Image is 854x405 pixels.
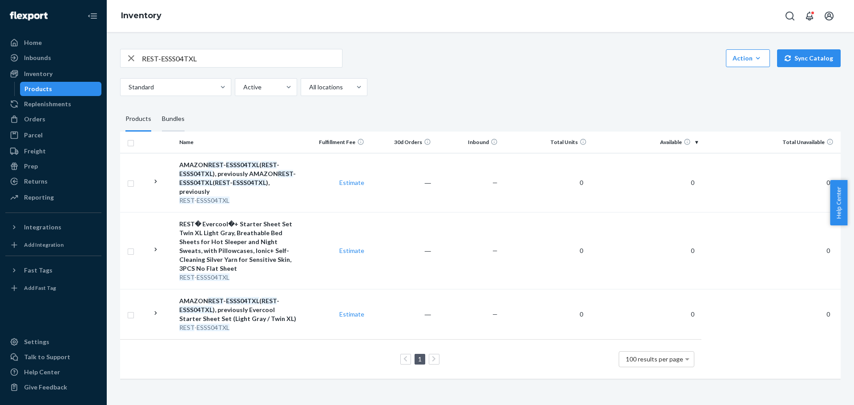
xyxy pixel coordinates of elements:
[823,247,834,254] span: 0
[24,337,49,346] div: Settings
[179,179,213,186] em: ESSS04TXL
[5,112,101,126] a: Orders
[176,132,301,153] th: Name
[5,380,101,394] button: Give Feedback
[24,131,43,140] div: Parcel
[726,49,770,67] button: Action
[197,324,230,331] em: ESSS04TXL
[5,174,101,188] a: Returns
[830,180,847,225] span: Help Center
[262,161,277,168] em: REST
[208,297,223,305] em: REST
[5,365,101,379] a: Help Center
[368,212,435,289] td: ―
[20,82,102,96] a: Products
[179,273,194,281] em: REST
[733,54,763,63] div: Action
[492,247,498,254] span: —
[142,49,342,67] input: Search inventory by name or sku
[368,132,435,153] th: 30d Orders
[215,179,230,186] em: REST
[24,368,60,377] div: Help Center
[435,132,501,153] th: Inbound
[197,196,230,204] em: ESSS04TXL
[208,161,223,168] em: REST
[5,190,101,205] a: Reporting
[24,69,52,78] div: Inventory
[5,51,101,65] a: Inbounds
[179,220,297,273] div: REST� Evercool�+ Starter Sheet Set Twin XL Light Gray, Breathable Bed Sheets for Hot Sleeper and ...
[701,132,841,153] th: Total Unavailable
[24,177,48,186] div: Returns
[5,335,101,349] a: Settings
[24,53,51,62] div: Inbounds
[368,153,435,212] td: ―
[820,7,838,25] button: Open account menu
[801,7,818,25] button: Open notifications
[339,310,364,318] a: Estimate
[179,196,194,204] em: REST
[777,49,841,67] button: Sync Catalog
[24,115,45,124] div: Orders
[687,310,698,318] span: 0
[492,179,498,186] span: —
[5,350,101,364] a: Talk to Support
[24,223,61,232] div: Integrations
[24,38,42,47] div: Home
[24,162,38,171] div: Prep
[114,3,169,29] ol: breadcrumbs
[278,170,293,177] em: REST
[823,179,834,186] span: 0
[687,247,698,254] span: 0
[179,323,297,332] div: -
[5,144,101,158] a: Freight
[576,179,587,186] span: 0
[5,263,101,277] button: Fast Tags
[179,324,194,331] em: REST
[179,297,297,323] div: AMAZON - ( - ), previously Evercool Starter Sheet Set (Light Gray / Twin XL)
[24,147,46,156] div: Freight
[233,179,266,186] em: ESSS04TXL
[5,67,101,81] a: Inventory
[24,353,70,361] div: Talk to Support
[339,247,364,254] a: Estimate
[576,310,587,318] span: 0
[179,196,297,205] div: -
[10,12,48,20] img: Flexport logo
[492,310,498,318] span: —
[823,310,834,318] span: 0
[501,132,590,153] th: Total Units
[416,355,423,363] a: Page 1 is your current page
[262,297,277,305] em: REST
[626,355,683,363] span: 100 results per page
[24,284,56,292] div: Add Fast Tag
[24,383,67,392] div: Give Feedback
[226,297,259,305] em: ESSS04TXL
[308,83,309,92] input: All locations
[162,107,185,132] div: Bundles
[339,179,364,186] a: Estimate
[24,241,64,249] div: Add Integration
[242,83,243,92] input: Active
[590,132,701,153] th: Available
[179,306,213,313] em: ESSS04TXL
[5,97,101,111] a: Replenishments
[125,107,151,132] div: Products
[24,193,54,202] div: Reporting
[5,238,101,252] a: Add Integration
[368,289,435,339] td: ―
[24,84,52,93] div: Products
[5,36,101,50] a: Home
[197,273,230,281] em: ESSS04TXL
[5,159,101,173] a: Prep
[576,247,587,254] span: 0
[5,128,101,142] a: Parcel
[226,161,259,168] em: ESSS04TXL
[301,132,368,153] th: Fulfillment Fee
[24,266,52,275] div: Fast Tags
[781,7,799,25] button: Open Search Box
[121,11,161,20] a: Inventory
[179,170,213,177] em: ESSS04TXL
[179,160,297,196] div: AMAZON - ( - ), previously AMAZON - ( - ), previously
[5,220,101,234] button: Integrations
